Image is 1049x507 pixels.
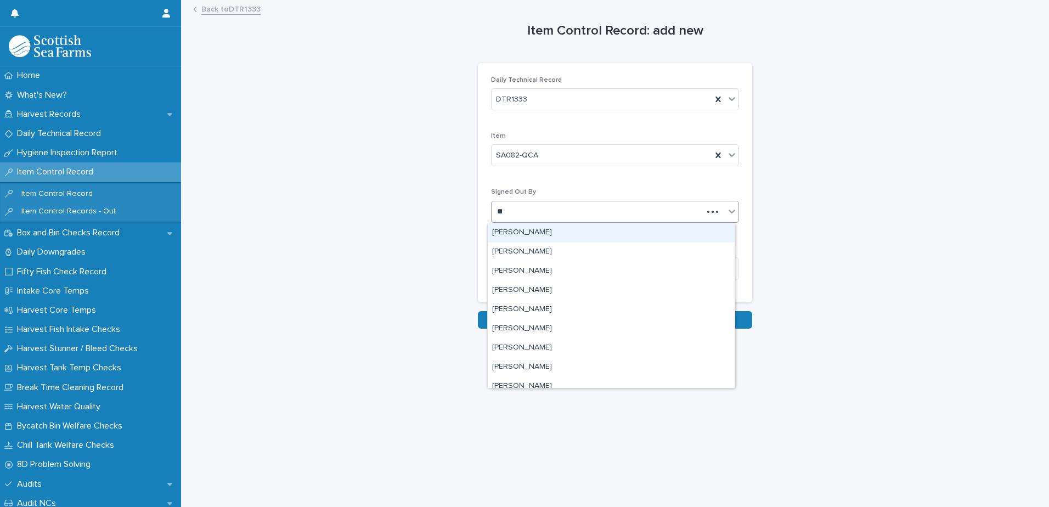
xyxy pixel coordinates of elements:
[13,479,50,489] p: Audits
[13,167,102,177] p: Item Control Record
[13,148,126,158] p: Hygiene Inspection Report
[488,262,735,281] div: Ainslie MacKenzie
[13,440,123,450] p: Chill Tank Welfare Checks
[488,281,735,300] div: Alan Armitstead
[13,90,76,100] p: What's New?
[13,128,110,139] p: Daily Technical Record
[488,223,735,243] div: Adam Jarron
[478,311,752,329] button: Save
[13,305,105,316] p: Harvest Core Temps
[491,77,562,83] span: Daily Technical Record
[478,23,752,39] h1: Item Control Record: add new
[13,109,89,120] p: Harvest Records
[13,228,128,238] p: Box and Bin Checks Record
[13,343,146,354] p: Harvest Stunner / Bleed Checks
[13,189,101,199] p: Item Control Record
[13,402,109,412] p: Harvest Water Quality
[488,243,735,262] div: Adam Shargool
[496,150,538,161] span: SA082-QCA
[13,459,99,470] p: 8D Problem Solving
[491,133,506,139] span: Item
[201,2,261,15] a: Back toDTR1333
[488,358,735,377] div: Alasdair MacAulay
[9,35,91,57] img: mMrefqRFQpe26GRNOUkG
[488,319,735,339] div: Alan Johnstone
[13,207,125,216] p: Item Control Records - Out
[13,267,115,277] p: Fifty Fish Check Record
[13,363,130,373] p: Harvest Tank Temp Checks
[13,382,132,393] p: Break Time Cleaning Record
[13,70,49,81] p: Home
[13,247,94,257] p: Daily Downgrades
[491,189,536,195] span: Signed Out By
[13,421,131,431] p: Bycatch Bin Welfare Checks
[496,94,527,105] span: DTR1333
[488,377,735,396] div: Alasdair macaulay
[488,339,735,358] div: Alan Tangny
[13,286,98,296] p: Intake Core Temps
[488,300,735,319] div: Alan Harpin
[13,324,129,335] p: Harvest Fish Intake Checks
